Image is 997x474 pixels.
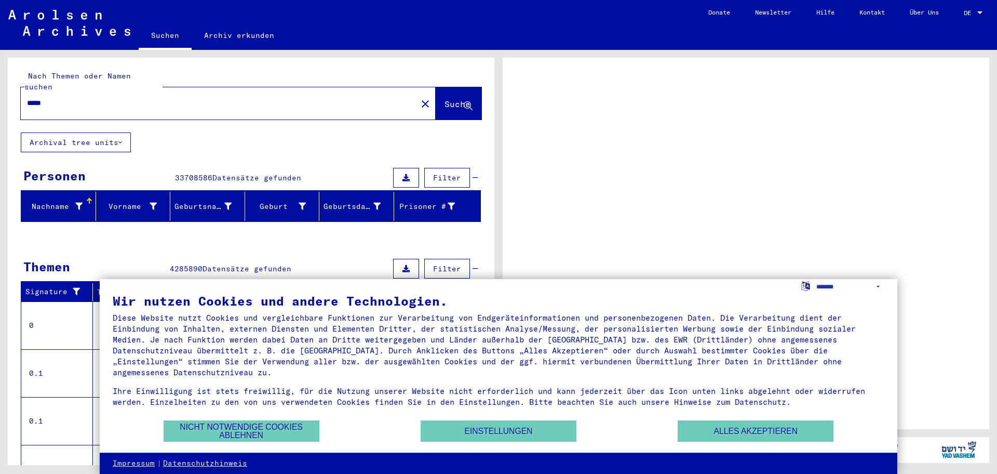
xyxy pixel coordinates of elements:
button: Archival tree units [21,133,131,152]
div: Personen [23,166,86,185]
div: Nachname [25,201,83,212]
div: Prisoner # [398,201,455,212]
img: yv_logo.png [939,437,978,463]
mat-header-cell: Geburtsname [170,192,245,221]
div: Vorname [100,198,170,215]
div: Prisoner # [398,198,468,215]
div: Geburt‏ [249,198,319,215]
div: Titel [97,287,461,298]
div: Geburtsname [174,201,232,212]
label: Sprache auswählen [800,281,811,291]
mat-header-cell: Nachname [21,192,96,221]
div: Wir nutzen Cookies und andere Technologien. [113,295,884,307]
div: Geburt‏ [249,201,306,212]
mat-label: Nach Themen oder Namen suchen [24,71,131,91]
button: Einstellungen [421,420,576,442]
button: Filter [424,259,470,279]
button: Filter [424,168,470,188]
span: Filter [433,173,461,182]
a: Archiv erkunden [192,23,287,48]
div: Signature [25,286,85,297]
div: Vorname [100,201,157,212]
select: Sprache auswählen [816,279,884,294]
div: Ihre Einwilligung ist stets freiwillig, für die Nutzung unserer Website nicht erforderlich und ka... [113,386,884,407]
div: Geburtsdatum [324,201,381,212]
span: DE [964,9,975,17]
div: Geburtsdatum [324,198,394,215]
div: Diese Website nutzt Cookies und vergleichbare Funktionen zur Verarbeitung von Endgeräteinformatio... [113,312,884,378]
mat-header-cell: Geburtsdatum [319,192,394,221]
td: 0.1 [21,349,93,397]
div: Themen [23,257,70,276]
button: Alles akzeptieren [678,420,833,442]
button: Clear [415,93,436,114]
span: Suche [444,99,470,109]
span: Datensätze gefunden [212,173,301,182]
mat-header-cell: Prisoner # [394,192,481,221]
div: Geburtsname [174,198,245,215]
a: Suchen [139,23,192,50]
span: 33708586 [175,173,212,182]
span: Filter [433,264,461,273]
a: Impressum [113,458,155,469]
span: 4285890 [170,264,203,273]
div: Titel [97,284,471,300]
div: Nachname [25,198,96,215]
button: Nicht notwendige Cookies ablehnen [164,420,319,442]
mat-header-cell: Vorname [96,192,171,221]
img: Arolsen_neg.svg [8,10,130,36]
td: 0 [21,301,93,349]
mat-icon: close [419,98,432,110]
td: 0.1 [21,397,93,445]
a: Datenschutzhinweis [163,458,247,469]
mat-header-cell: Geburt‏ [245,192,320,221]
div: Signature [25,284,95,300]
span: Datensätze gefunden [203,264,291,273]
button: Suche [436,87,481,120]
